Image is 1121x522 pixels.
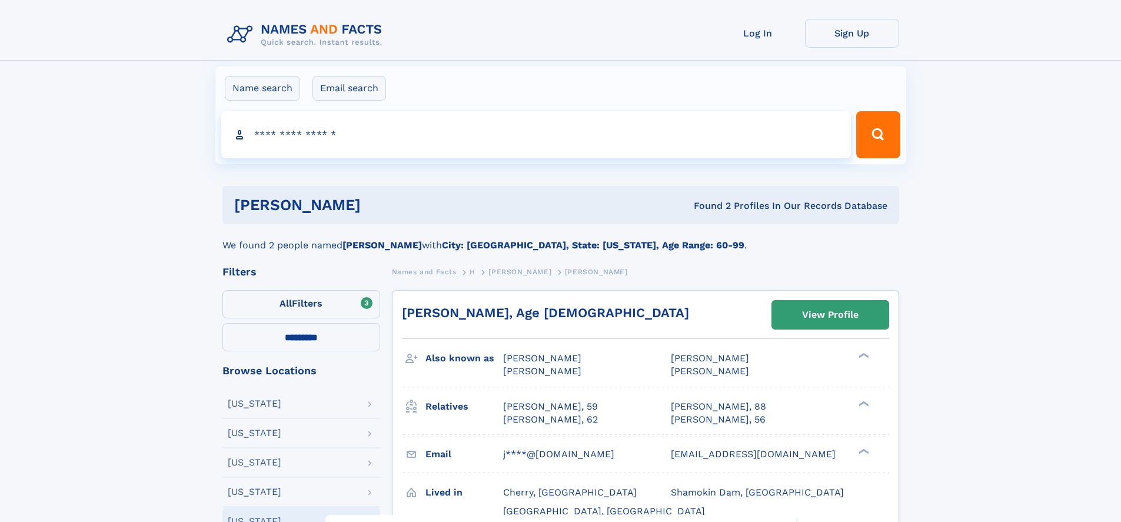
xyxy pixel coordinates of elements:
[772,301,889,329] a: View Profile
[711,19,805,48] a: Log In
[222,19,392,51] img: Logo Names and Facts
[402,305,689,320] a: [PERSON_NAME], Age [DEMOGRAPHIC_DATA]
[222,267,380,277] div: Filters
[671,353,749,364] span: [PERSON_NAME]
[342,240,422,251] b: [PERSON_NAME]
[565,268,628,276] span: [PERSON_NAME]
[234,198,527,212] h1: [PERSON_NAME]
[425,348,503,368] h3: Also known as
[225,76,300,101] label: Name search
[425,483,503,503] h3: Lived in
[856,352,870,360] div: ❯
[802,301,859,328] div: View Profile
[470,264,475,279] a: H
[503,400,598,413] a: [PERSON_NAME], 59
[228,487,281,497] div: [US_STATE]
[671,413,766,426] a: [PERSON_NAME], 56
[503,365,581,377] span: [PERSON_NAME]
[856,447,870,455] div: ❯
[671,400,766,413] a: [PERSON_NAME], 88
[228,458,281,467] div: [US_STATE]
[228,399,281,408] div: [US_STATE]
[856,400,870,407] div: ❯
[488,264,551,279] a: [PERSON_NAME]
[527,200,887,212] div: Found 2 Profiles In Our Records Database
[222,224,899,252] div: We found 2 people named with .
[425,397,503,417] h3: Relatives
[488,268,551,276] span: [PERSON_NAME]
[503,487,637,498] span: Cherry, [GEOGRAPHIC_DATA]
[280,298,292,309] span: All
[671,448,836,460] span: [EMAIL_ADDRESS][DOMAIN_NAME]
[312,76,386,101] label: Email search
[671,365,749,377] span: [PERSON_NAME]
[856,111,900,158] button: Search Button
[442,240,744,251] b: City: [GEOGRAPHIC_DATA], State: [US_STATE], Age Range: 60-99
[503,353,581,364] span: [PERSON_NAME]
[503,506,705,517] span: [GEOGRAPHIC_DATA], [GEOGRAPHIC_DATA]
[222,290,380,318] label: Filters
[221,111,851,158] input: search input
[503,413,598,426] a: [PERSON_NAME], 62
[805,19,899,48] a: Sign Up
[392,264,457,279] a: Names and Facts
[470,268,475,276] span: H
[228,428,281,438] div: [US_STATE]
[425,444,503,464] h3: Email
[222,365,380,376] div: Browse Locations
[671,487,844,498] span: Shamokin Dam, [GEOGRAPHIC_DATA]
